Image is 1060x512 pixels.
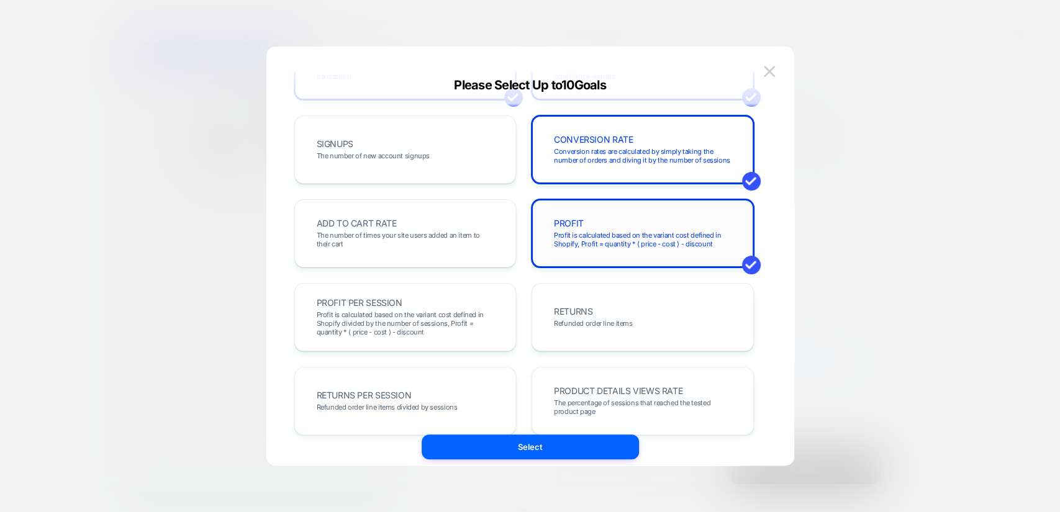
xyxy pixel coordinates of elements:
[554,387,682,395] span: PRODUCT DETAILS VIEWS RATE
[554,135,633,144] span: CONVERSION RATE
[554,147,732,164] span: Conversion rates are calculated by simply taking the number of orders and diving it by the number...
[554,219,584,228] span: PROFIT
[454,78,606,92] span: Please Select Up to 10 Goals
[764,66,775,76] img: close
[554,231,732,248] span: Profit is calculated based on the variant cost defined in Shopify, Profit = quantity * ( price - ...
[422,434,639,459] button: Select
[554,307,592,316] span: RETURNS
[554,319,633,328] span: Refunded order line items
[554,398,732,416] span: The percentage of sessions that reached the tested product page
[554,63,732,81] span: Per session value is the average value of a session of your ecommerce website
